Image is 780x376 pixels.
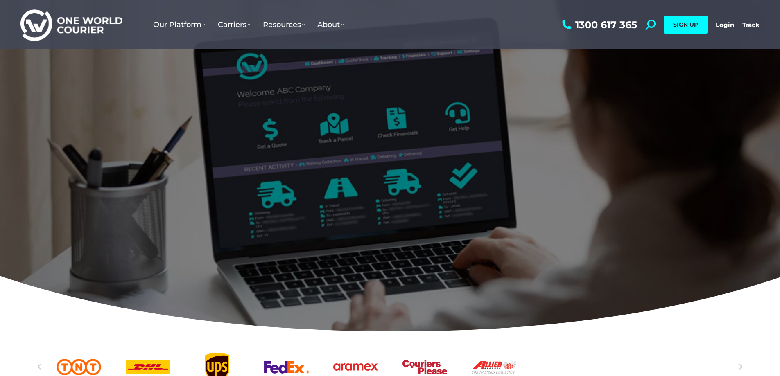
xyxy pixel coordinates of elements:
[311,12,350,37] a: About
[716,21,734,29] a: Login
[218,20,251,29] span: Carriers
[212,12,257,37] a: Carriers
[673,21,698,28] span: SIGN UP
[257,12,311,37] a: Resources
[153,20,206,29] span: Our Platform
[20,8,122,41] img: One World Courier
[317,20,344,29] span: About
[263,20,305,29] span: Resources
[147,12,212,37] a: Our Platform
[742,21,760,29] a: Track
[560,20,637,30] a: 1300 617 365
[664,16,708,34] a: SIGN UP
